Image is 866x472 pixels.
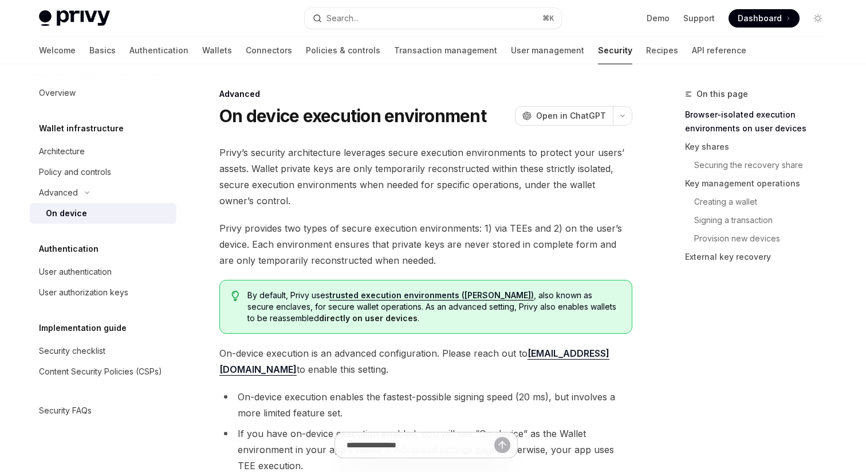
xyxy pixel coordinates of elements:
span: Privy provides two types of secure execution environments: 1) via TEEs and 2) on the user’s devic... [219,220,632,268]
a: API reference [692,37,746,64]
a: User management [511,37,584,64]
div: Security checklist [39,344,105,358]
button: Open in ChatGPT [515,106,613,126]
a: Security [598,37,632,64]
h5: Wallet infrastructure [39,122,124,135]
svg: Tip [231,291,239,301]
button: Open search [305,8,561,29]
span: Privy’s security architecture leverages secure execution environments to protect your users’ asse... [219,145,632,209]
a: Provision new devices [685,229,836,248]
a: Policies & controls [306,37,380,64]
a: Authentication [129,37,188,64]
a: Support [683,13,715,24]
h1: On device execution environment [219,106,486,126]
a: User authentication [30,262,176,282]
a: Security checklist [30,341,176,361]
div: User authentication [39,265,112,279]
div: Security FAQs [39,404,92,418]
div: User authorization keys [39,286,128,299]
a: Security FAQs [30,400,176,421]
img: light logo [39,10,110,26]
span: By default, Privy uses , also known as secure enclaves, for secure wallet operations. As an advan... [247,290,620,324]
a: Browser-isolated execution environments on user devices [685,106,836,138]
input: Ask a question... [347,432,494,458]
div: On device [46,206,87,220]
button: Send message [494,437,510,453]
span: Open in ChatGPT [536,110,606,122]
a: Welcome [39,37,76,64]
span: Dashboard [738,13,782,24]
a: On device [30,203,176,224]
div: Content Security Policies (CSPs) [39,365,162,379]
a: Wallets [202,37,232,64]
a: Key shares [685,138,836,156]
button: Toggle dark mode [809,9,827,28]
span: ⌘ K [542,14,554,23]
a: Architecture [30,141,176,162]
a: User authorization keys [30,282,176,303]
a: Policy and controls [30,162,176,182]
h5: Implementation guide [39,321,127,335]
h5: Authentication [39,242,99,256]
a: Overview [30,83,176,103]
a: Creating a wallet [685,193,836,211]
a: Recipes [646,37,678,64]
a: Demo [647,13,670,24]
a: Connectors [246,37,292,64]
button: Toggle Advanced section [30,182,176,203]
a: trusted execution environments ([PERSON_NAME]) [329,290,534,301]
a: Key management operations [685,174,836,193]
div: Advanced [219,88,632,100]
div: Policy and controls [39,165,111,179]
a: External key recovery [685,248,836,266]
strong: directly on user devices [319,313,418,323]
li: On-device execution enables the fastest-possible signing speed (20 ms), but involves a more limit... [219,389,632,421]
a: Basics [89,37,116,64]
div: Overview [39,86,76,100]
div: Architecture [39,145,85,158]
span: On this page [696,87,748,101]
span: On-device execution is an advanced configuration. Please reach out to to enable this setting. [219,345,632,377]
div: Search... [326,11,359,25]
a: Signing a transaction [685,211,836,229]
a: Securing the recovery share [685,156,836,174]
a: Transaction management [394,37,497,64]
a: Dashboard [729,9,800,28]
a: Content Security Policies (CSPs) [30,361,176,382]
div: Advanced [39,186,78,200]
